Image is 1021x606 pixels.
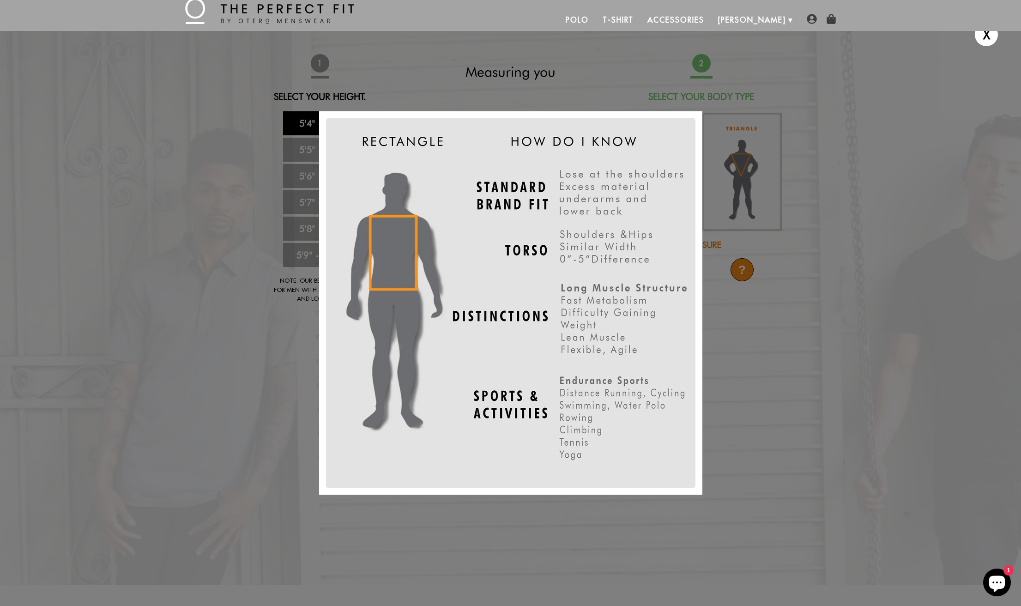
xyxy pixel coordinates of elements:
inbox-online-store-chat: Shopify online store chat [980,569,1014,599]
a: Accessories [640,9,711,31]
a: [PERSON_NAME] [711,9,793,31]
div: X [975,23,998,46]
img: Rectangle_Chart_2_for_website_800x.png [326,118,695,488]
img: user-account-icon.png [807,14,817,24]
a: Polo [559,9,596,31]
a: T-Shirt [596,9,640,31]
img: shopping-bag-icon.png [826,14,836,24]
